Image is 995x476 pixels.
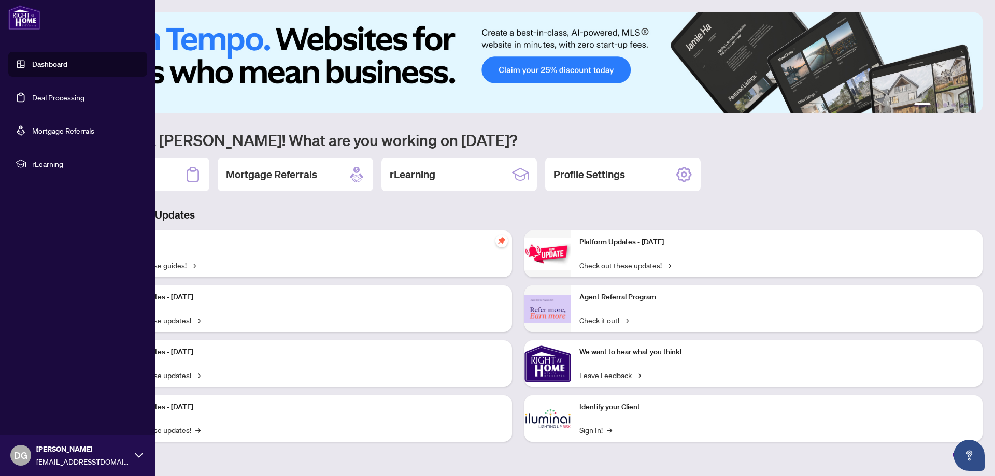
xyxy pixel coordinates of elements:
[636,369,641,381] span: →
[524,340,571,387] img: We want to hear what you think!
[666,259,671,271] span: →
[191,259,196,271] span: →
[195,369,201,381] span: →
[524,295,571,323] img: Agent Referral Program
[8,5,40,30] img: logo
[109,401,504,413] p: Platform Updates - [DATE]
[524,238,571,270] img: Platform Updates - June 23, 2025
[32,126,94,135] a: Mortgage Referrals
[109,292,504,303] p: Platform Updates - [DATE]
[54,208,983,222] h3: Brokerage & Industry Updates
[935,103,939,107] button: 2
[109,347,504,358] p: Platform Updates - [DATE]
[579,401,974,413] p: Identify your Client
[943,103,947,107] button: 3
[623,314,629,326] span: →
[960,103,964,107] button: 5
[54,130,983,150] h1: Welcome back [PERSON_NAME]! What are you working on [DATE]?
[54,12,983,113] img: Slide 0
[390,167,435,182] h2: rLearning
[495,235,508,247] span: pushpin
[32,60,67,69] a: Dashboard
[524,395,571,442] img: Identify your Client
[579,424,612,436] a: Sign In!→
[36,456,130,467] span: [EMAIL_ADDRESS][DOMAIN_NAME]
[32,93,84,102] a: Deal Processing
[109,237,504,248] p: Self-Help
[553,167,625,182] h2: Profile Settings
[579,259,671,271] a: Check out these updates!→
[607,424,612,436] span: →
[579,314,629,326] a: Check it out!→
[951,103,956,107] button: 4
[579,292,974,303] p: Agent Referral Program
[579,369,641,381] a: Leave Feedback→
[579,237,974,248] p: Platform Updates - [DATE]
[195,424,201,436] span: →
[954,440,985,471] button: Open asap
[14,448,27,463] span: DG
[914,103,931,107] button: 1
[226,167,317,182] h2: Mortgage Referrals
[32,158,140,169] span: rLearning
[36,443,130,455] span: [PERSON_NAME]
[579,347,974,358] p: We want to hear what you think!
[195,314,201,326] span: →
[968,103,972,107] button: 6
